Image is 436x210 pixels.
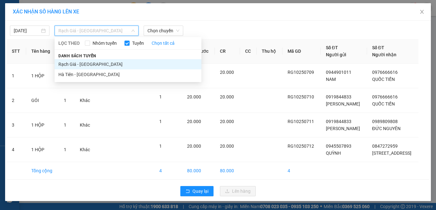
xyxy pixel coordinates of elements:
span: LỌC THEO [58,40,80,47]
span: 0919844833 [326,94,351,99]
th: CC [240,39,257,64]
span: Danh sách tuyến [55,53,100,59]
span: 1 [64,98,66,103]
span: 20.000 [220,144,234,149]
span: RG10250710 [288,94,314,99]
button: uploadLên hàng [220,186,256,196]
td: 80.000 [182,162,215,180]
span: 20.000 [187,94,201,99]
span: 0945507893 [326,144,351,149]
span: Người gửi [326,52,346,57]
span: [PERSON_NAME] [326,126,360,131]
td: Tổng cộng [26,162,59,180]
span: 0944901011 [326,70,351,75]
span: 0989809808 [372,119,398,124]
span: NAM [326,77,336,82]
li: Rạch Giá - [GEOGRAPHIC_DATA] [55,59,201,69]
span: 0976666616 [372,94,398,99]
button: rollbackQuay lại [180,186,214,196]
span: RG10250711 [288,119,314,124]
td: 1 HỘP [26,113,59,137]
span: close [419,9,425,14]
td: 4 [7,137,26,162]
li: Hà Tiên - [GEOGRAPHIC_DATA] [55,69,201,80]
span: 20.000 [187,119,201,124]
span: 1 [64,122,66,128]
span: 0847272959 [372,144,398,149]
th: Tên hàng [26,39,59,64]
a: Chọn tất cả [152,40,175,47]
span: 20.000 [220,119,234,124]
span: Số ĐT [372,45,384,50]
th: STT [7,39,26,64]
span: RG10250712 [288,144,314,149]
span: down [131,29,135,33]
span: 0976666616 [372,70,398,75]
span: XÁC NHẬN SỐ HÀNG LÊN XE [13,9,79,15]
span: 1 [64,147,66,152]
td: 4 [154,162,182,180]
span: RG10250709 [288,70,314,75]
span: Số ĐT [326,45,338,50]
span: Nhóm tuyến [90,40,119,47]
td: 3 [7,113,26,137]
span: Tuyến [130,40,147,47]
td: 1 [7,64,26,88]
td: 1 HỘP [26,64,59,88]
span: 1 [159,94,162,99]
td: GÓI [26,88,59,113]
span: 20.000 [220,94,234,99]
th: Mã GD [282,39,321,64]
span: Người nhận [372,52,396,57]
span: Chọn chuyến [147,26,179,35]
button: Close [413,3,431,21]
span: ĐỨC NGUYÊN [372,126,401,131]
td: Khác [75,88,96,113]
span: QUỲNH [326,151,341,156]
span: 0919844833 [326,119,351,124]
td: Khác [75,137,96,162]
td: 2 [7,88,26,113]
span: Quay lại [192,188,208,195]
span: QUỐC TIẾN [372,101,395,106]
input: 12/10/2025 [14,27,40,34]
th: CR [215,39,240,64]
span: Rạch Giá - Hà Tiên [58,26,135,35]
td: 4 [282,162,321,180]
td: 1 HỘP [26,137,59,162]
span: 1 [159,119,162,124]
span: [STREET_ADDRESS] [372,151,411,156]
td: 80.000 [215,162,240,180]
th: Thu hộ [257,39,282,64]
span: rollback [185,189,190,194]
span: QUỐC TIẾN [372,77,395,82]
span: 1 [159,144,162,149]
td: Khác [75,113,96,137]
span: 20.000 [220,70,234,75]
span: 20.000 [187,144,201,149]
span: [PERSON_NAME] [326,101,360,106]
